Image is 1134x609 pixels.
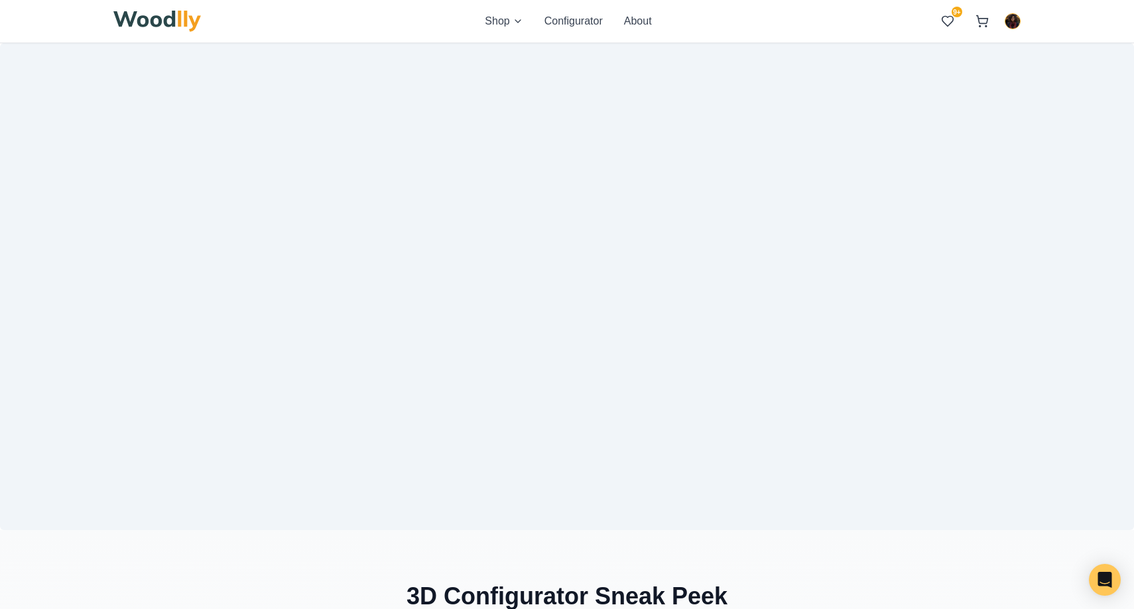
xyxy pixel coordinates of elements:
[544,13,603,29] button: Configurator
[952,7,962,17] span: 9+
[624,13,652,29] button: About
[936,9,960,33] button: 9+
[113,11,201,32] img: Woodlly
[1005,14,1020,29] img: Negin
[485,13,523,29] button: Shop
[1089,564,1121,596] div: Open Intercom Messenger
[1005,13,1021,29] button: Negin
